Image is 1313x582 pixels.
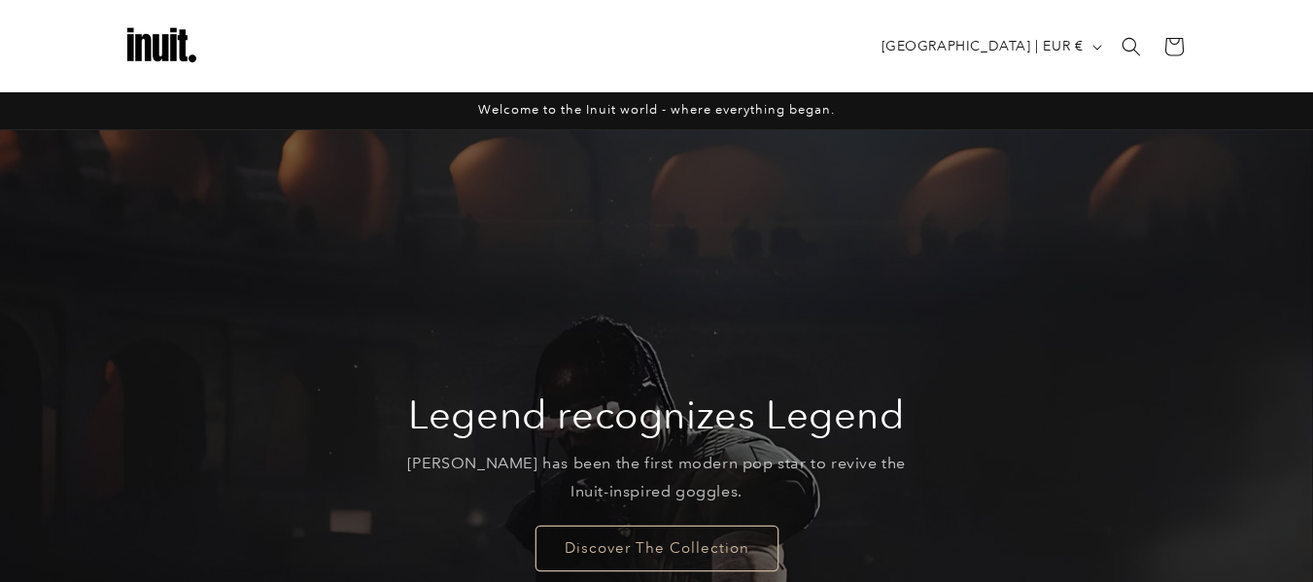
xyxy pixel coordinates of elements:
[408,390,904,440] h2: Legend recognizes Legend
[122,92,1192,129] div: Announcement
[122,8,200,86] img: Inuit Logo
[392,450,921,506] p: [PERSON_NAME] has been the first modern pop star to revive the Inuit-inspired goggles.
[1110,25,1153,68] summary: Search
[870,28,1110,65] button: [GEOGRAPHIC_DATA] | EUR €
[478,102,835,117] span: Welcome to the Inuit world - where everything began.
[536,525,778,570] a: Discover The Collection
[881,36,1084,56] span: [GEOGRAPHIC_DATA] | EUR €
